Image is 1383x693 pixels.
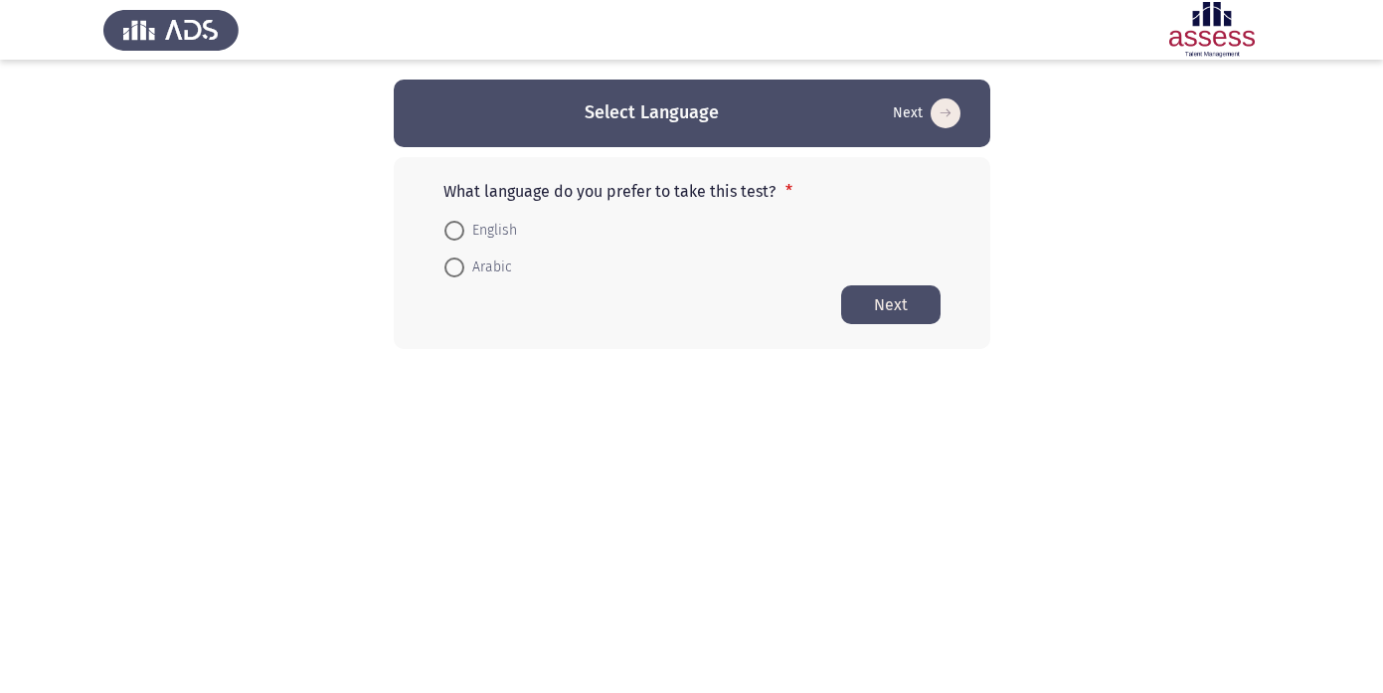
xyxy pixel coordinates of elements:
[887,97,966,129] button: Start assessment
[464,219,517,243] span: English
[1144,2,1280,58] img: Assessment logo of Development Assessment R1 (EN/AR)
[464,256,512,279] span: Arabic
[841,285,941,324] button: Start assessment
[103,2,239,58] img: Assess Talent Management logo
[443,182,941,201] p: What language do you prefer to take this test?
[585,100,719,125] h3: Select Language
